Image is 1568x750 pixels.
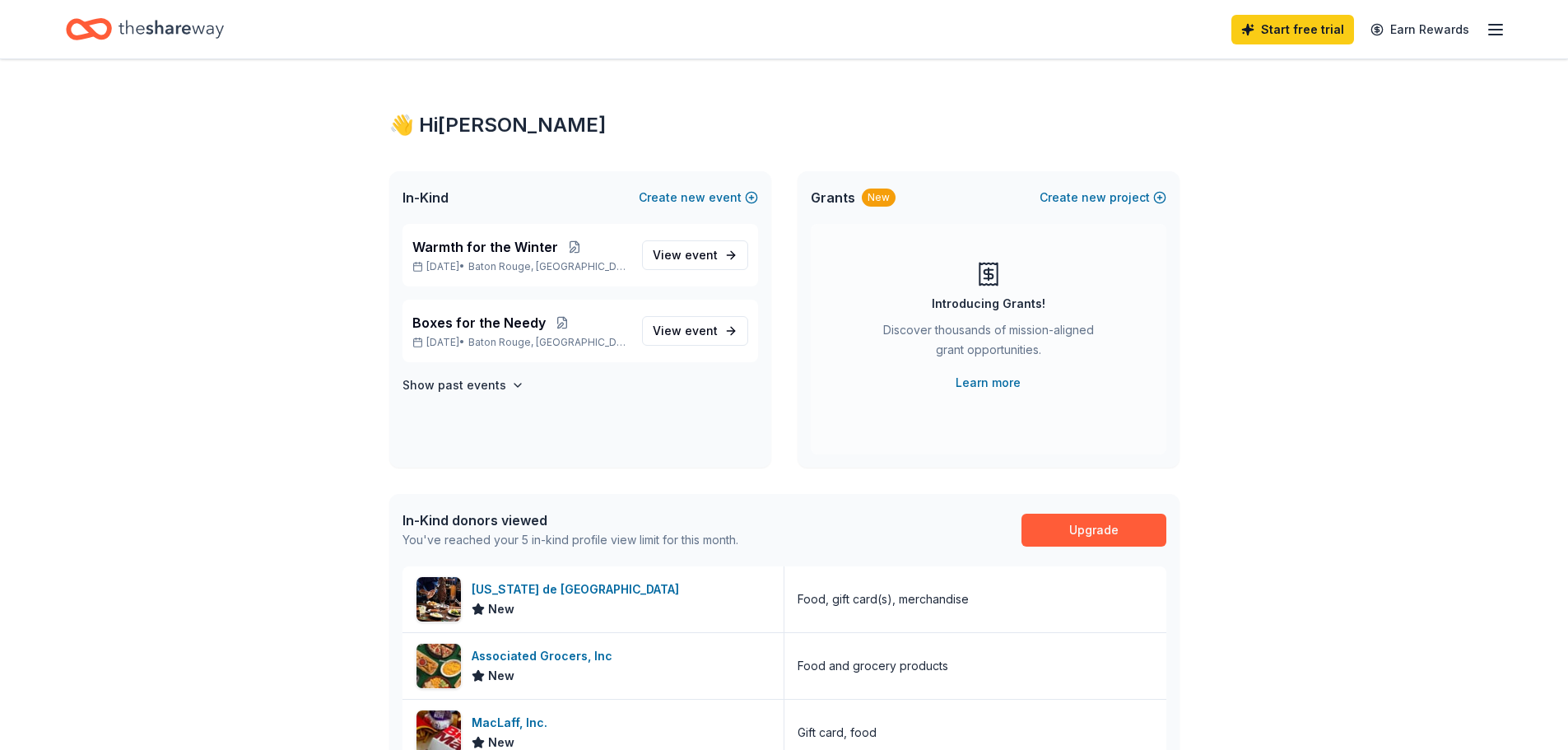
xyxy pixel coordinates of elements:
span: Baton Rouge, [GEOGRAPHIC_DATA] [468,336,629,349]
span: new [681,188,705,207]
button: Createnewevent [639,188,758,207]
div: MacLaff, Inc. [472,713,554,733]
p: [DATE] • [412,260,629,273]
div: You've reached your 5 in-kind profile view limit for this month. [402,530,738,550]
div: In-Kind donors viewed [402,510,738,530]
span: Baton Rouge, [GEOGRAPHIC_DATA] [468,260,629,273]
a: Earn Rewards [1361,15,1479,44]
span: Warmth for the Winter [412,237,558,257]
div: 👋 Hi [PERSON_NAME] [389,112,1179,138]
span: Grants [811,188,855,207]
a: Learn more [956,373,1021,393]
span: View [653,245,718,265]
button: Show past events [402,375,524,395]
div: Food, gift card(s), merchandise [798,589,969,609]
a: Home [66,10,224,49]
p: [DATE] • [412,336,629,349]
span: event [685,324,718,338]
div: Introducing Grants! [932,294,1045,314]
span: event [685,248,718,262]
span: Boxes for the Needy [412,313,546,333]
span: new [1082,188,1106,207]
div: [US_STATE] de [GEOGRAPHIC_DATA] [472,580,686,599]
span: In-Kind [402,188,449,207]
span: New [488,666,514,686]
div: Discover thousands of mission-aligned grant opportunities. [877,320,1100,366]
div: Food and grocery products [798,656,948,676]
span: New [488,599,514,619]
div: Gift card, food [798,723,877,743]
button: Createnewproject [1040,188,1166,207]
a: View event [642,316,748,346]
img: Image for Texas de Brazil [416,577,461,622]
a: Upgrade [1021,514,1166,547]
div: Associated Grocers, Inc [472,646,619,666]
div: New [862,189,896,207]
a: Start free trial [1231,15,1354,44]
img: Image for Associated Grocers, Inc [416,644,461,688]
a: View event [642,240,748,270]
span: View [653,321,718,341]
h4: Show past events [402,375,506,395]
